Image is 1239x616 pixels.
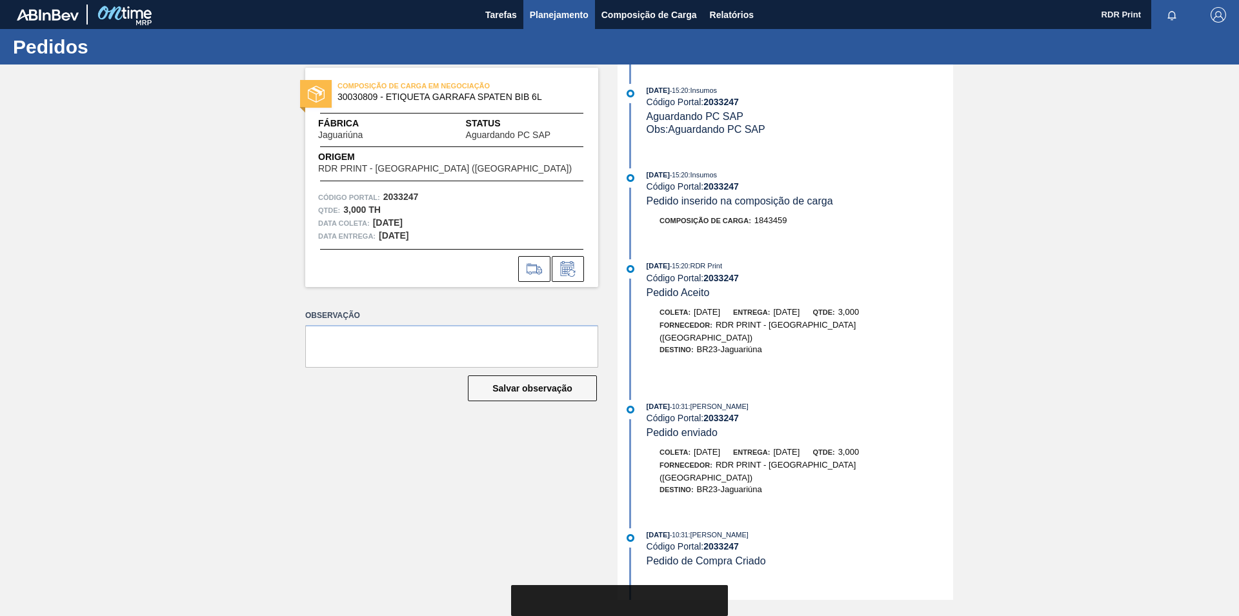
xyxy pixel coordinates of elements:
span: Destino: [660,346,694,353]
h1: Pedidos [13,39,242,54]
span: Fornecedor: [660,321,712,329]
span: [DATE] [647,262,670,270]
span: 1843459 [754,215,787,225]
div: Código Portal: [647,413,953,423]
span: Relatórios [710,7,754,23]
span: Jaguariúna [318,130,363,140]
button: Notificações [1151,6,1193,24]
span: Status [466,117,585,130]
span: 3,000 [838,447,860,457]
span: - 15:20 [670,172,688,179]
img: Logout [1211,7,1226,23]
img: atual [627,534,634,542]
span: : RDR Print [688,262,722,270]
span: Aguardando PC SAP [466,130,551,140]
span: Tarefas [485,7,517,23]
strong: [DATE] [373,217,403,228]
span: Data entrega: [318,230,376,243]
span: Composição de Carga [601,7,697,23]
img: TNhmsLtSVTkK8tSr43FrP2fwEKptu5GPRR3wAAAABJRU5ErkJggg== [17,9,79,21]
span: : [PERSON_NAME] [688,402,749,410]
span: - 15:20 [670,87,688,94]
span: - 15:20 [670,263,688,270]
img: status [308,86,325,103]
span: Pedido inserido na composição de carga [647,195,833,206]
span: [DATE] [647,402,670,410]
span: Código Portal: [318,191,380,204]
span: Coleta: [660,308,690,316]
span: Obs: Aguardando PC SAP [647,124,765,135]
span: Pedido enviado [647,427,718,438]
span: Entrega: [733,308,770,316]
span: Qtde : [318,204,340,217]
span: - 10:31 [670,532,688,539]
strong: 2033247 [383,192,419,202]
span: 30030809 - ETIQUETA GARRAFA SPATEN BIB 6L [337,92,572,102]
div: Ir para Composição de Carga [518,256,550,282]
span: : Insumos [688,171,717,179]
div: Código Portal: [647,273,953,283]
span: Destino: [660,486,694,493]
span: COMPOSIÇÃO DE CARGA EM NEGOCIAÇÃO [337,79,518,92]
span: RDR PRINT - [GEOGRAPHIC_DATA] ([GEOGRAPHIC_DATA]) [318,164,572,174]
span: - 10:31 [670,403,688,410]
div: Código Portal: [647,97,953,107]
span: Fábrica [318,117,403,130]
span: Entrega: [733,448,770,456]
img: atual [627,174,634,182]
span: [DATE] [647,171,670,179]
span: BR23-Jaguariúna [697,344,762,354]
span: [DATE] [694,307,720,317]
span: : [PERSON_NAME] [688,531,749,539]
span: : Insumos [688,86,717,94]
strong: [DATE] [379,230,408,241]
span: [DATE] [773,307,800,317]
label: Observação [305,306,598,325]
strong: 2033247 [703,273,739,283]
span: Qtde: [812,308,834,316]
strong: 3,000 TH [343,204,381,215]
span: Origem [318,150,585,164]
div: Código Portal: [647,181,953,192]
span: [DATE] [647,86,670,94]
strong: 2033247 [703,541,739,551]
div: Código Portal: [647,541,953,551]
span: RDR PRINT - [GEOGRAPHIC_DATA] ([GEOGRAPHIC_DATA]) [660,460,856,482]
span: RDR PRINT - [GEOGRAPHIC_DATA] ([GEOGRAPHIC_DATA]) [660,320,856,343]
span: [DATE] [694,447,720,457]
span: Aguardando PC SAP [647,111,743,122]
span: Planejamento [530,7,589,23]
span: Composição de Carga : [660,217,751,224]
strong: 2033247 [703,181,739,192]
span: Pedido Aceito [647,287,710,298]
span: BR23-Jaguariúna [697,484,762,494]
span: 3,000 [838,307,860,317]
strong: 2033247 [703,97,739,107]
span: Qtde: [812,448,834,456]
span: [DATE] [773,447,800,457]
span: Data coleta: [318,217,370,230]
span: Fornecedor: [660,461,712,469]
img: atual [627,265,634,273]
span: [DATE] [647,531,670,539]
span: Pedido de Compra Criado [647,555,766,566]
img: atual [627,406,634,413]
button: Salvar observação [468,375,597,401]
div: Informar alteração no pedido [552,256,584,282]
strong: 2033247 [703,413,739,423]
span: Coleta: [660,448,690,456]
img: atual [627,90,634,97]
